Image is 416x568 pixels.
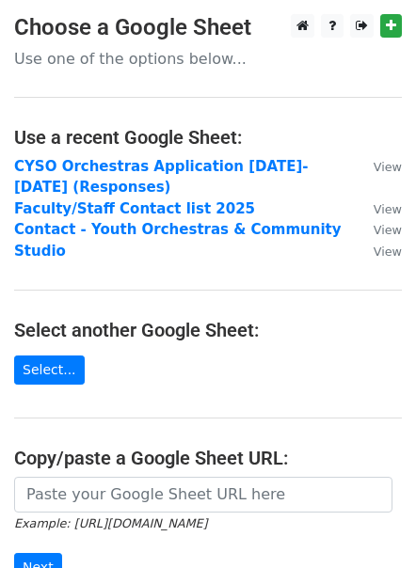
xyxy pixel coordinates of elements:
[374,245,402,259] small: View
[14,319,402,341] h4: Select another Google Sheet:
[355,200,402,217] a: View
[355,243,402,260] a: View
[374,160,402,174] small: View
[374,223,402,237] small: View
[14,243,66,260] a: Studio
[14,355,85,385] a: Select...
[14,516,207,530] small: Example: [URL][DOMAIN_NAME]
[355,158,402,175] a: View
[355,221,402,238] a: View
[14,158,309,197] a: CYSO Orchestras Application [DATE]-[DATE] (Responses)
[14,49,402,69] p: Use one of the options below...
[14,477,392,513] input: Paste your Google Sheet URL here
[14,200,255,217] a: Faculty/Staff Contact list 2025
[14,447,402,469] h4: Copy/paste a Google Sheet URL:
[14,14,402,41] h3: Choose a Google Sheet
[374,202,402,216] small: View
[14,126,402,149] h4: Use a recent Google Sheet:
[14,221,342,238] a: Contact - Youth Orchestras & Community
